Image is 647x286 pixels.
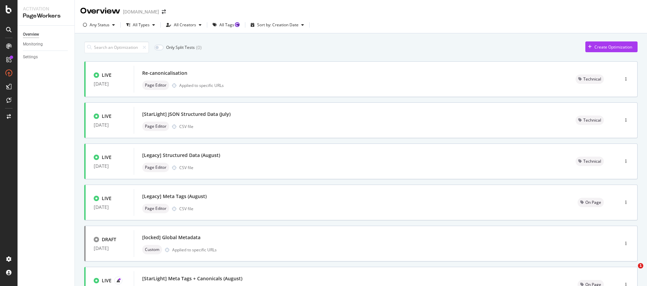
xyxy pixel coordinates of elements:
div: ( 0 ) [196,44,202,51]
div: neutral label [142,245,162,254]
div: neutral label [576,157,604,166]
button: All Creators [163,20,204,30]
div: Tooltip anchor [234,22,240,28]
span: Technical [583,77,601,81]
div: [DOMAIN_NAME] [123,8,159,15]
iframe: Intercom live chat [624,263,640,279]
span: Custom [145,248,159,252]
div: All Tags [219,23,234,27]
div: neutral label [142,163,169,172]
div: LIVE [102,113,112,120]
div: Settings [23,54,38,61]
div: [DATE] [94,81,126,87]
button: All Tags [210,20,242,30]
button: Any Status [80,20,118,30]
a: Settings [23,54,70,61]
a: Overview [23,31,70,38]
div: PageWorkers [23,12,69,20]
div: LIVE [102,277,112,284]
div: Activation [23,5,69,12]
a: Monitoring [23,41,70,48]
div: Monitoring [23,41,43,48]
div: DRAFT [102,236,116,243]
div: Only Split Tests [166,44,195,50]
div: Any Status [90,23,110,27]
span: Technical [583,159,601,163]
div: Re-canonicalisation [142,70,187,76]
div: CSV file [179,124,193,129]
button: All Types [123,20,158,30]
div: CSV file [179,206,193,212]
div: neutral label [576,74,604,84]
div: Create Optimization [594,44,632,50]
div: All Creators [174,23,196,27]
span: Page Editor [145,83,166,87]
div: [Legacy] Structured Data (August) [142,152,220,159]
div: neutral label [578,198,604,207]
div: [DATE] [94,163,126,169]
div: LIVE [102,154,112,161]
span: Page Editor [145,206,166,211]
span: Page Editor [145,165,166,169]
div: [locked] Global Metadata [142,234,201,241]
div: [DATE] [94,246,126,251]
span: On Page [585,200,601,204]
input: Search an Optimization [84,41,149,53]
div: Overview [23,31,39,38]
div: neutral label [142,81,169,90]
span: Page Editor [145,124,166,128]
div: neutral label [142,204,169,213]
div: All Types [133,23,150,27]
div: [StarLight] Meta Tags + Canonicals (August) [142,275,242,282]
div: Applied to specific URLs [172,247,217,253]
span: 1 [638,263,643,268]
div: CSV file [179,165,193,170]
div: LIVE [102,72,112,78]
div: [Legacy] Meta Tags (August) [142,193,207,200]
button: Create Optimization [585,41,638,52]
button: Sort by: Creation Date [248,20,307,30]
span: Technical [583,118,601,122]
div: Applied to specific URLs [179,83,224,88]
div: neutral label [576,116,604,125]
div: [StarLight] JSON Structured Data (July) [142,111,230,118]
div: Overview [80,5,120,17]
div: LIVE [102,195,112,202]
div: [DATE] [94,122,126,128]
div: [DATE] [94,204,126,210]
div: neutral label [142,122,169,131]
div: Sort by: Creation Date [257,23,299,27]
div: arrow-right-arrow-left [162,9,166,14]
